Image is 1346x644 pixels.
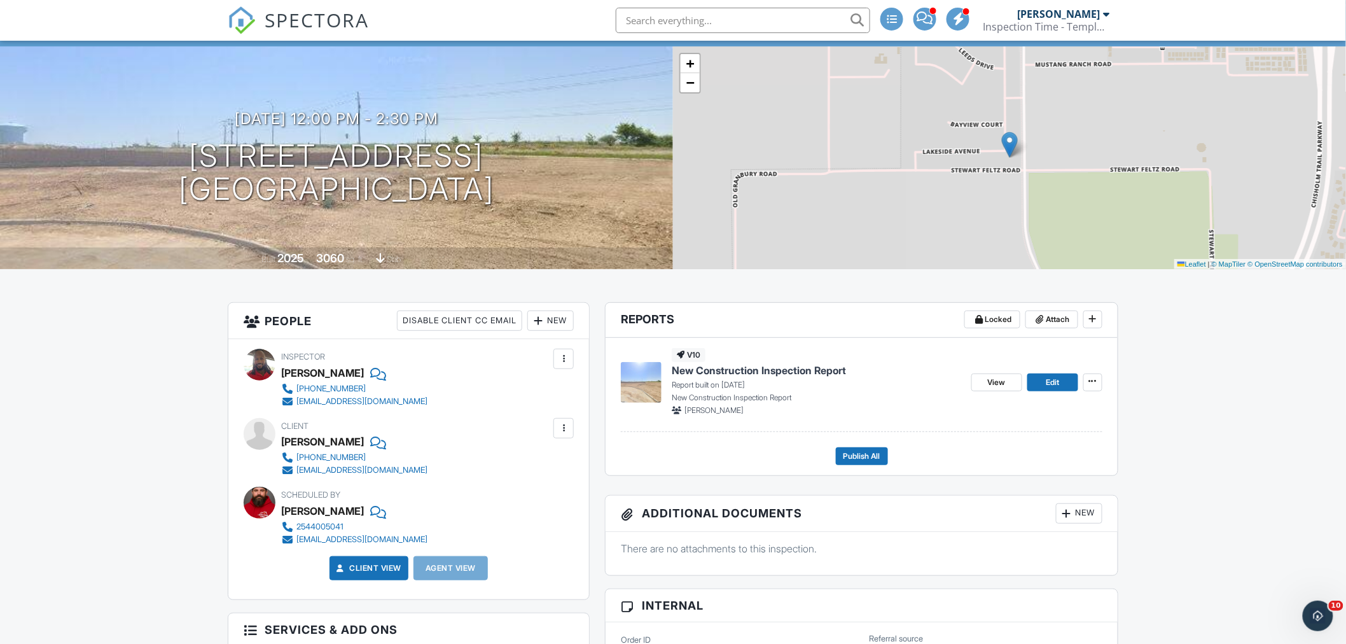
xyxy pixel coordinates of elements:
[1248,260,1343,268] a: © OpenStreetMap contributors
[621,542,1102,556] p: There are no attachments to this inspection.
[281,432,364,451] div: [PERSON_NAME]
[397,311,522,331] div: Disable Client CC Email
[235,110,438,127] h3: [DATE] 12:00 pm - 2:30 pm
[228,303,589,339] h3: People
[606,496,1118,532] h3: Additional Documents
[1018,8,1100,20] div: [PERSON_NAME]
[179,139,494,207] h1: [STREET_ADDRESS] [GEOGRAPHIC_DATA]
[1177,260,1206,268] a: Leaflet
[281,451,427,464] a: [PHONE_NUMBER]
[281,501,364,521] div: [PERSON_NAME]
[606,589,1118,622] h3: Internal
[1208,260,1210,268] span: |
[296,384,366,394] div: [PHONE_NUMBER]
[1002,132,1018,158] img: Marker
[278,251,305,265] div: 2025
[296,452,366,463] div: [PHONE_NUMBER]
[616,8,870,33] input: Search everything...
[281,352,325,361] span: Inspector
[296,522,343,532] div: 2544005041
[296,465,427,475] div: [EMAIL_ADDRESS][DOMAIN_NAME]
[347,255,364,264] span: sq. ft.
[281,464,427,477] a: [EMAIL_ADDRESS][DOMAIN_NAME]
[296,396,427,407] div: [EMAIL_ADDRESS][DOMAIN_NAME]
[296,535,427,545] div: [EMAIL_ADDRESS][DOMAIN_NAME]
[262,255,276,264] span: Built
[1329,601,1343,611] span: 10
[281,421,309,431] span: Client
[1056,503,1102,524] div: New
[265,6,369,33] span: SPECTORA
[686,74,695,90] span: −
[281,533,427,546] a: [EMAIL_ADDRESS][DOMAIN_NAME]
[281,382,427,395] a: [PHONE_NUMBER]
[527,311,574,331] div: New
[281,395,427,408] a: [EMAIL_ADDRESS][DOMAIN_NAME]
[983,20,1110,33] div: Inspection Time - Temple/Waco
[387,255,401,264] span: slab
[1303,601,1333,631] iframe: Intercom live chat
[686,55,695,71] span: +
[281,363,364,382] div: [PERSON_NAME]
[281,490,340,500] span: Scheduled By
[317,251,345,265] div: 3060
[681,73,700,92] a: Zoom out
[1212,260,1246,268] a: © MapTiler
[681,54,700,73] a: Zoom in
[334,562,401,575] a: Client View
[228,6,256,34] img: The Best Home Inspection Software - Spectora
[228,17,369,44] a: SPECTORA
[281,521,427,533] a: 2544005041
